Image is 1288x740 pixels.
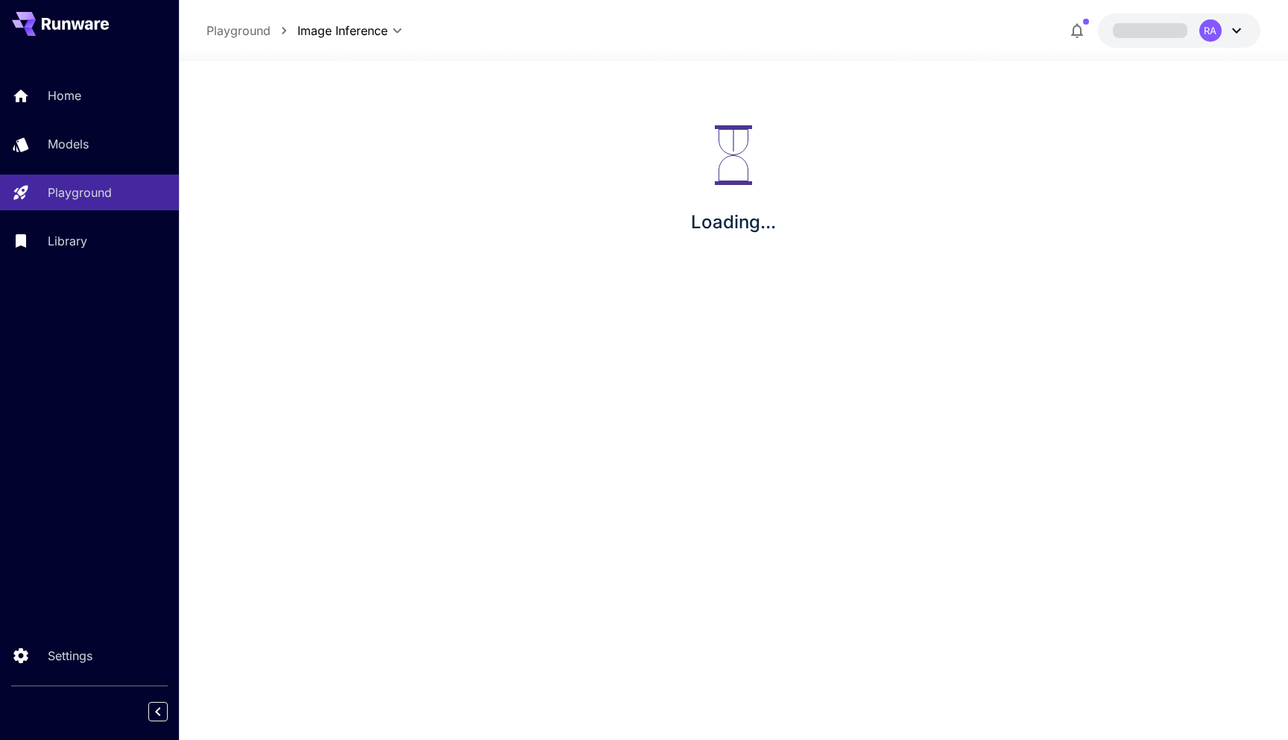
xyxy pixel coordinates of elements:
p: Library [48,232,87,250]
p: Models [48,135,89,153]
p: Settings [48,647,92,665]
div: RA [1199,19,1222,42]
p: Home [48,87,81,104]
button: RA [1098,13,1260,48]
a: Playground [206,22,271,40]
nav: breadcrumb [206,22,297,40]
span: Image Inference [297,22,388,40]
div: Collapse sidebar [160,698,179,725]
p: Playground [48,184,112,201]
button: Collapse sidebar [148,702,168,721]
p: Loading... [691,209,776,236]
